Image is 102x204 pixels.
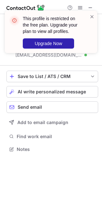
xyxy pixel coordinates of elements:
[18,105,42,110] span: Send email
[6,117,98,128] button: Add to email campaign
[35,41,62,46] span: Upgrade Now
[23,15,82,35] header: This profile is restricted on the free plan. Upgrade your plan to view all profiles.
[18,89,86,94] span: AI write personalized message
[6,132,98,141] button: Find work email
[17,134,96,139] span: Find work email
[6,86,98,98] button: AI write personalized message
[9,15,20,26] img: error
[6,101,98,113] button: Send email
[18,74,87,79] div: Save to List / ATS / CRM
[23,38,74,49] button: Upgrade Now
[6,71,98,82] button: save-profile-one-click
[6,145,98,154] button: Notes
[6,4,45,12] img: ContactOut v5.3.10
[17,120,68,125] span: Add to email campaign
[17,146,96,152] span: Notes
